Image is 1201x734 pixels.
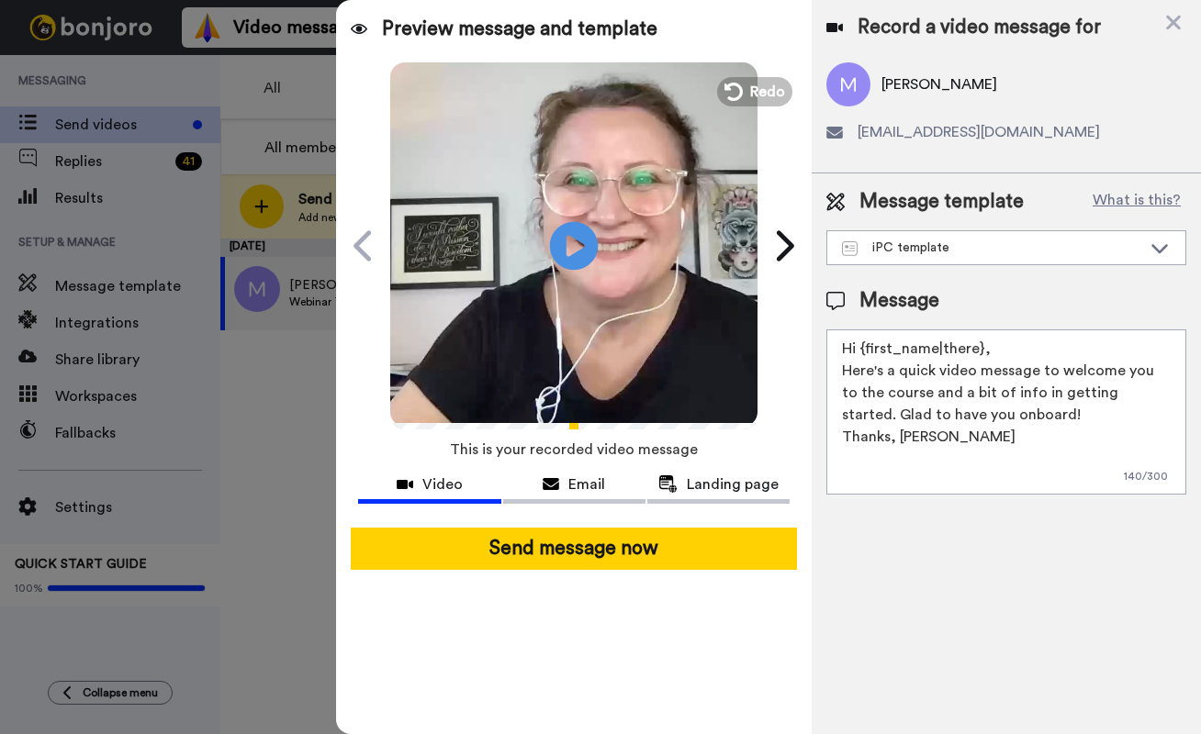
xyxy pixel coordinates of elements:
[842,239,1141,257] div: iPC template
[826,329,1186,495] textarea: Hi {first_name|there}, Here's a quick video message to welcome you to the course and a bit of inf...
[859,287,939,315] span: Message
[859,188,1024,216] span: Message template
[450,429,698,470] span: This is your recorded video message
[1087,188,1186,216] button: What is this?
[568,473,605,495] span: Email
[687,473,779,495] span: Landing page
[858,121,1100,143] span: [EMAIL_ADDRESS][DOMAIN_NAME]
[422,473,463,495] span: Video
[842,241,858,256] img: Message-temps.svg
[351,528,797,570] button: Send message now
